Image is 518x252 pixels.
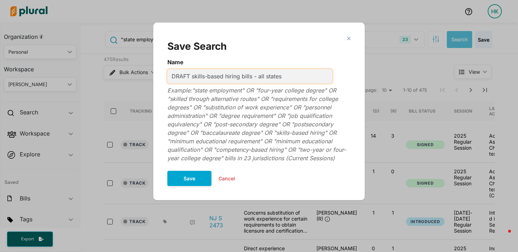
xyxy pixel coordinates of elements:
[167,86,351,162] div: Example: "state employment" OR "four-year college degree" OR "skilled through alternative routes"...
[167,171,211,186] button: Save
[167,40,351,52] h2: Save Search
[494,228,511,245] iframe: Intercom live chat
[167,58,351,66] label: Name
[211,173,242,184] button: Cancel
[153,23,365,200] div: Modal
